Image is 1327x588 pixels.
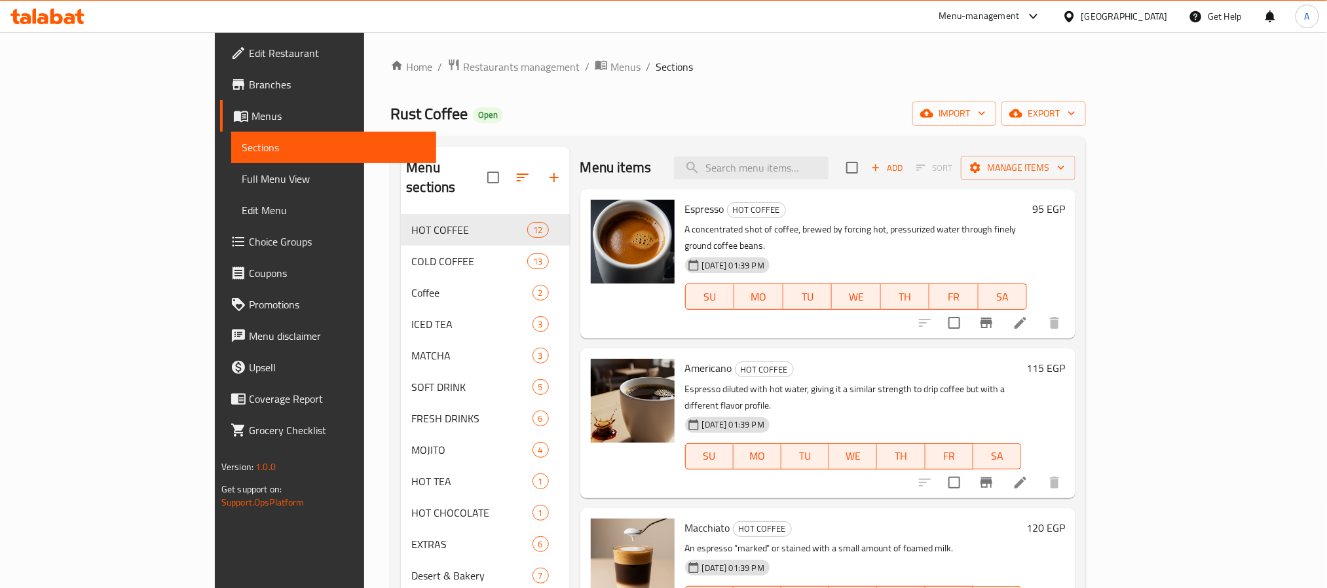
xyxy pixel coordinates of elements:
[979,447,1016,466] span: SA
[971,467,1002,498] button: Branch-specific-item
[533,473,549,489] div: items
[406,158,487,197] h2: Menu sections
[220,37,436,69] a: Edit Restaurant
[220,69,436,100] a: Branches
[533,316,549,332] div: items
[533,348,549,363] div: items
[591,200,675,284] img: Espresso
[674,156,829,179] input: search
[411,222,527,238] span: HOT COFFEE
[528,255,548,268] span: 13
[685,199,724,219] span: Espresso
[591,359,675,443] img: Americano
[595,58,641,75] a: Menus
[220,320,436,352] a: Menu disclaimer
[877,443,925,469] button: TH
[931,447,968,466] span: FR
[691,447,728,466] span: SU
[1039,467,1070,498] button: delete
[401,528,569,560] div: EXTRAS6
[411,442,532,458] div: MOJITO
[242,139,426,155] span: Sections
[473,109,503,120] span: Open
[411,568,532,583] span: Desert & Bakery
[401,434,569,466] div: MOJITO4
[984,287,1022,306] span: SA
[401,246,569,277] div: COLD COFFEE13
[220,352,436,383] a: Upsell
[923,105,986,122] span: import
[685,540,1021,557] p: An espresso "marked" or stained with a small amount of foamed milk.
[925,443,973,469] button: FR
[685,518,730,538] span: Macchiato
[411,536,532,552] span: EXTRAS
[886,287,925,306] span: TH
[787,447,824,466] span: TU
[739,447,776,466] span: MO
[411,473,532,489] span: HOT TEA
[912,101,996,126] button: import
[941,309,968,337] span: Select to update
[220,257,436,289] a: Coupons
[941,469,968,496] span: Select to update
[249,234,426,249] span: Choice Groups
[685,284,734,310] button: SU
[727,202,786,218] div: HOT COFFEE
[463,59,580,75] span: Restaurants management
[733,521,792,537] div: HOT COFFEE
[691,287,729,306] span: SU
[533,413,548,425] span: 6
[411,505,532,521] div: HOT CHOCOLATE
[447,58,580,75] a: Restaurants management
[401,371,569,403] div: SOFT DRINK5
[939,9,1020,24] div: Menu-management
[685,443,734,469] button: SU
[866,158,908,178] span: Add item
[971,307,1002,339] button: Branch-specific-item
[533,379,549,395] div: items
[866,158,908,178] button: Add
[507,162,538,193] span: Sort sections
[231,194,436,226] a: Edit Menu
[781,443,829,469] button: TU
[249,297,426,312] span: Promotions
[1081,9,1168,24] div: [GEOGRAPHIC_DATA]
[834,447,872,466] span: WE
[249,391,426,407] span: Coverage Report
[533,538,548,551] span: 6
[220,100,436,132] a: Menus
[533,507,548,519] span: 1
[411,316,532,332] span: ICED TEA
[401,497,569,528] div: HOT CHOCOLATE1
[734,521,791,536] span: HOT COFFEE
[411,253,527,269] span: COLD COFFEE
[249,45,426,61] span: Edit Restaurant
[527,222,548,238] div: items
[973,443,1021,469] button: SA
[533,287,548,299] span: 2
[231,132,436,163] a: Sections
[961,156,1075,180] button: Manage items
[1026,519,1065,537] h6: 120 EGP
[401,403,569,434] div: FRESH DRINKS6
[533,568,549,583] div: items
[837,287,876,306] span: WE
[533,505,549,521] div: items
[220,414,436,446] a: Grocery Checklist
[832,284,881,310] button: WE
[411,379,532,395] div: SOFT DRINK
[1039,307,1070,339] button: delete
[728,202,785,217] span: HOT COFFEE
[971,160,1065,176] span: Manage items
[411,348,532,363] span: MATCHA
[1012,105,1075,122] span: export
[528,224,548,236] span: 12
[533,442,549,458] div: items
[829,443,877,469] button: WE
